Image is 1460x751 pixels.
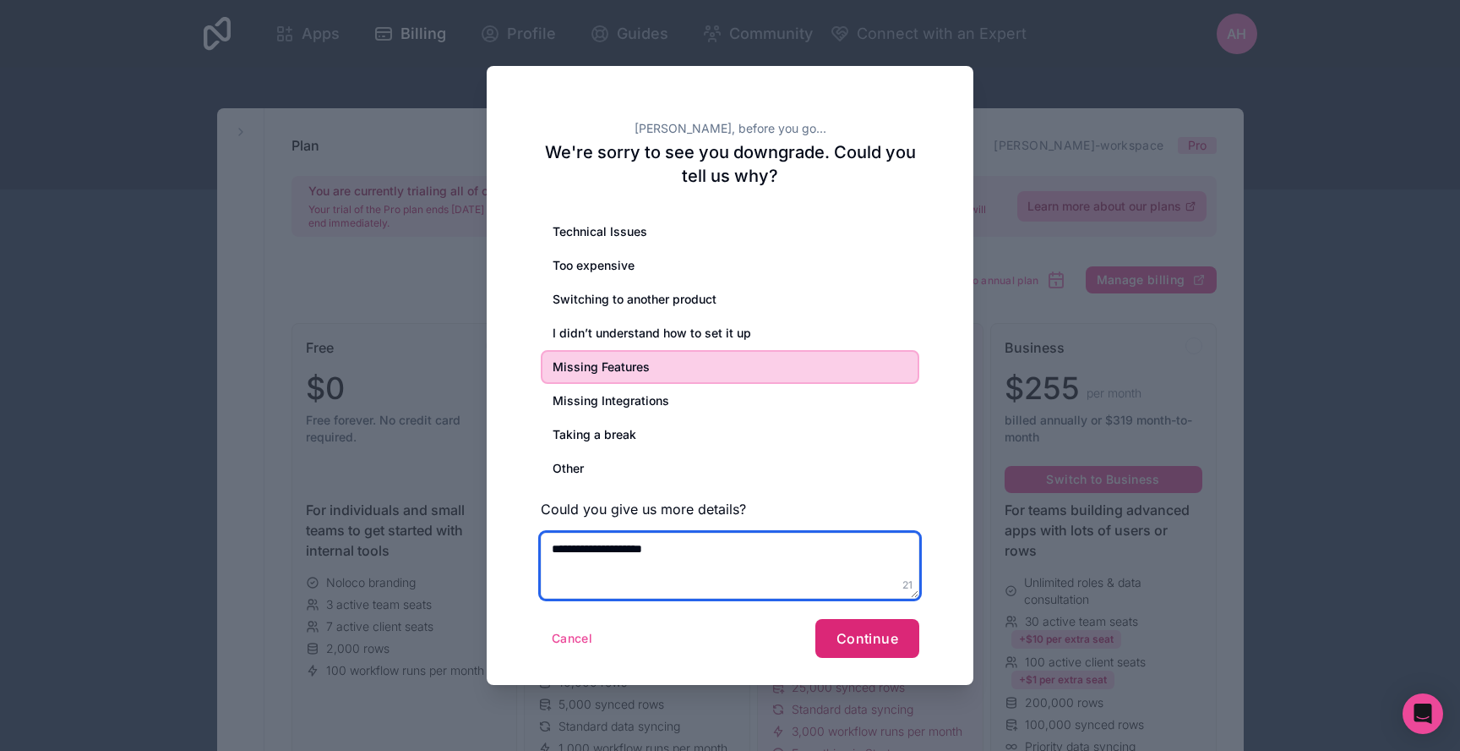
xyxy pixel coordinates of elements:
[1403,693,1443,734] div: Open Intercom Messenger
[541,249,919,282] div: Too expensive
[541,350,919,384] div: Missing Features
[541,452,919,485] div: Other
[815,619,919,658] button: Continue
[541,215,919,249] div: Technical Issues
[541,625,603,652] button: Cancel
[541,140,919,188] h2: We're sorry to see you downgrade. Could you tell us why?
[541,316,919,350] div: I didn’t understand how to set it up
[541,418,919,452] div: Taking a break
[836,630,898,647] span: Continue
[541,384,919,418] div: Missing Integrations
[541,120,919,137] h2: [PERSON_NAME], before you go...
[541,499,919,519] h3: Could you give us more details?
[541,282,919,316] div: Switching to another product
